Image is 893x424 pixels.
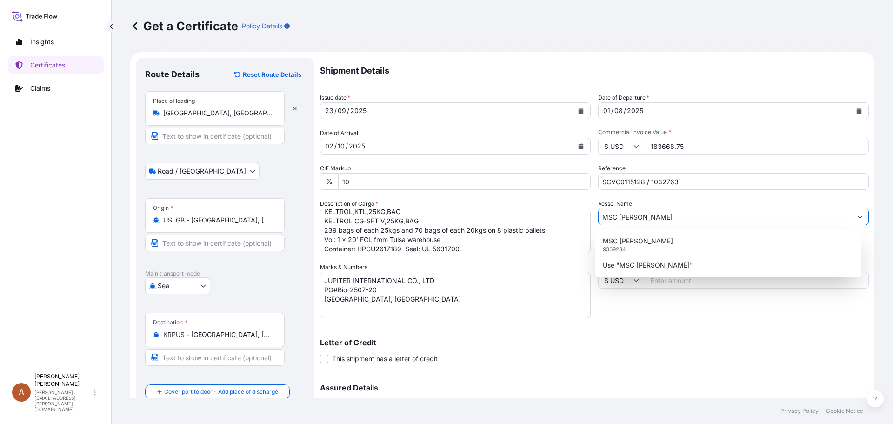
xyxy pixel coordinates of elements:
span: A [19,388,24,397]
div: / [611,105,613,116]
span: Issue date [320,93,350,102]
p: Policy Details [242,21,282,31]
input: Origin [163,215,273,225]
p: Insights [30,37,54,47]
p: Shipment Details [320,58,869,84]
div: / [624,105,626,116]
p: Use "MSC [PERSON_NAME]" [603,261,693,270]
div: Origin [153,204,173,212]
label: Description of Cargo [320,199,378,209]
p: [PERSON_NAME][EMAIL_ADDRESS][PERSON_NAME][DOMAIN_NAME] [34,390,92,412]
input: Enter amount [645,272,869,289]
div: month, [613,105,624,116]
div: month, [337,105,347,116]
button: Calendar [573,103,588,118]
span: Date of Arrival [320,128,358,138]
div: year, [626,105,644,116]
input: Enter percentage between 0 and 10% [338,173,591,190]
div: year, [349,105,367,116]
div: day, [324,141,334,152]
span: Date of Departure [598,93,649,102]
label: Vessel Name [598,199,632,209]
input: Text to appear on certificate [145,235,285,251]
p: Letter of Credit [320,339,869,346]
label: Marks & Numbers [320,262,367,272]
input: Enter amount [645,138,869,155]
span: This shipment has a letter of credit [332,354,438,363]
div: / [334,105,337,116]
button: Select transport [145,277,210,294]
p: Route Details [145,69,200,80]
div: month, [337,141,346,152]
input: Place of loading [163,108,273,118]
p: Cookie Notice [826,407,863,415]
p: Reset Route Details [243,70,301,79]
p: MSC [PERSON_NAME] [603,236,673,246]
button: Calendar [573,139,588,154]
div: Suggestions [599,233,858,274]
button: Calendar [852,103,866,118]
div: Destination [153,319,187,326]
span: Road / [GEOGRAPHIC_DATA] [158,167,246,176]
input: Destination [163,330,273,339]
div: / [347,105,349,116]
div: day, [602,105,611,116]
div: / [346,141,348,152]
p: [PERSON_NAME] [PERSON_NAME] [34,373,92,388]
input: Type to search vessel name or IMO [599,209,852,225]
p: 9339284 [603,246,626,253]
input: Text to appear on certificate [145,128,285,144]
p: Get a Certificate [130,19,238,34]
label: Reference [598,164,626,173]
input: Text to appear on certificate [145,349,285,366]
button: Select transport [145,163,260,180]
div: / [334,141,337,152]
div: % [320,173,338,190]
p: Claims [30,84,50,93]
div: day, [324,105,334,116]
span: Cover port to door - Add place of discharge [164,387,278,397]
label: CIF Markup [320,164,351,173]
div: year, [348,141,366,152]
input: Enter booking reference [598,173,869,190]
p: Privacy Policy [780,407,819,415]
span: Sea [158,281,169,290]
p: Assured Details [320,384,869,391]
button: Show suggestions [852,209,868,225]
p: Main transport mode [145,270,305,277]
span: Commercial Invoice Value [598,128,869,136]
div: Place of loading [153,97,195,105]
p: Certificates [30,61,65,70]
